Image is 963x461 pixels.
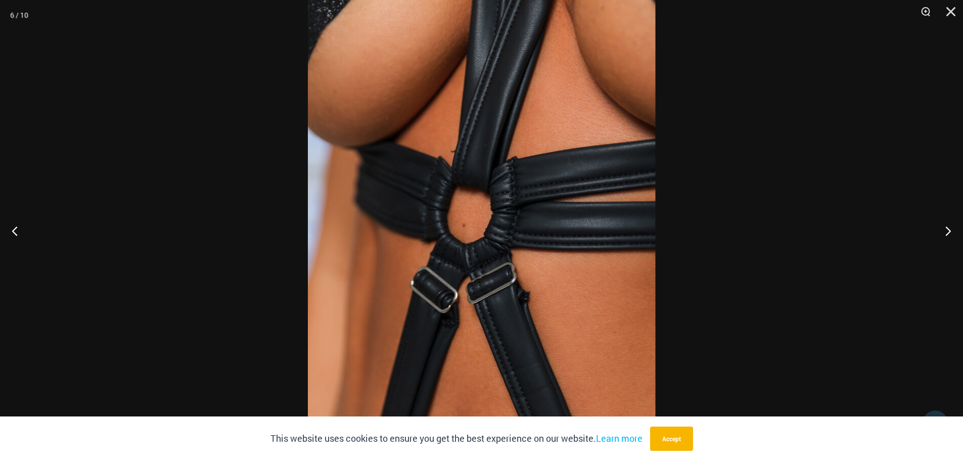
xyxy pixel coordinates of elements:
[10,8,28,23] div: 6 / 10
[270,431,643,446] p: This website uses cookies to ensure you get the best experience on our website.
[650,427,693,451] button: Accept
[596,432,643,444] a: Learn more
[925,205,963,256] button: Next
